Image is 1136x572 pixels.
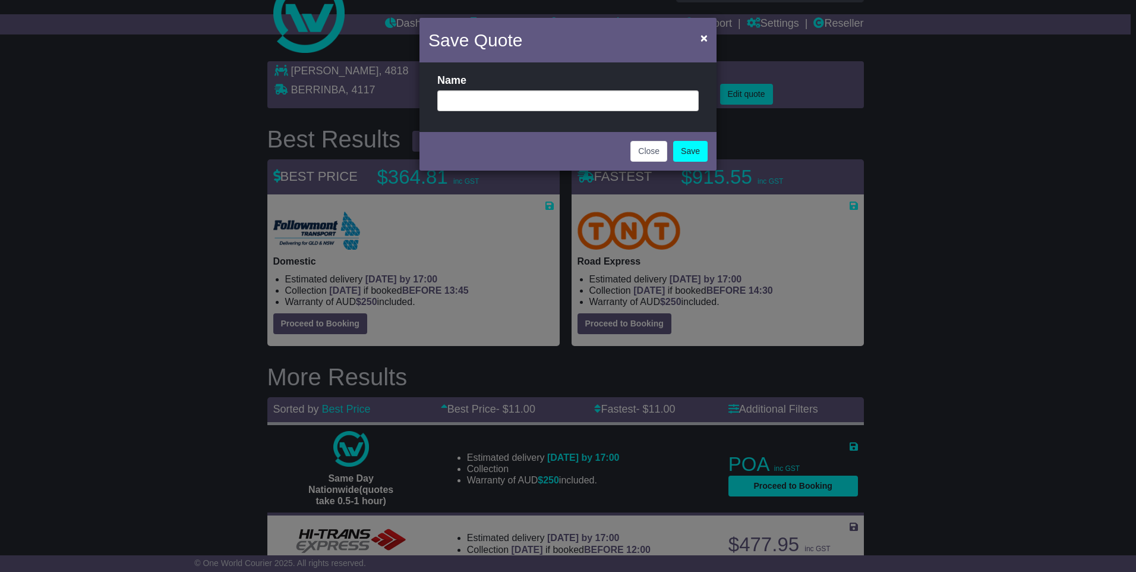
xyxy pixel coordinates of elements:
label: Name [437,74,466,87]
span: × [700,31,708,45]
button: Close [695,26,714,50]
h4: Save Quote [428,27,522,54]
button: Close [630,141,667,162]
a: Save [673,141,708,162]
